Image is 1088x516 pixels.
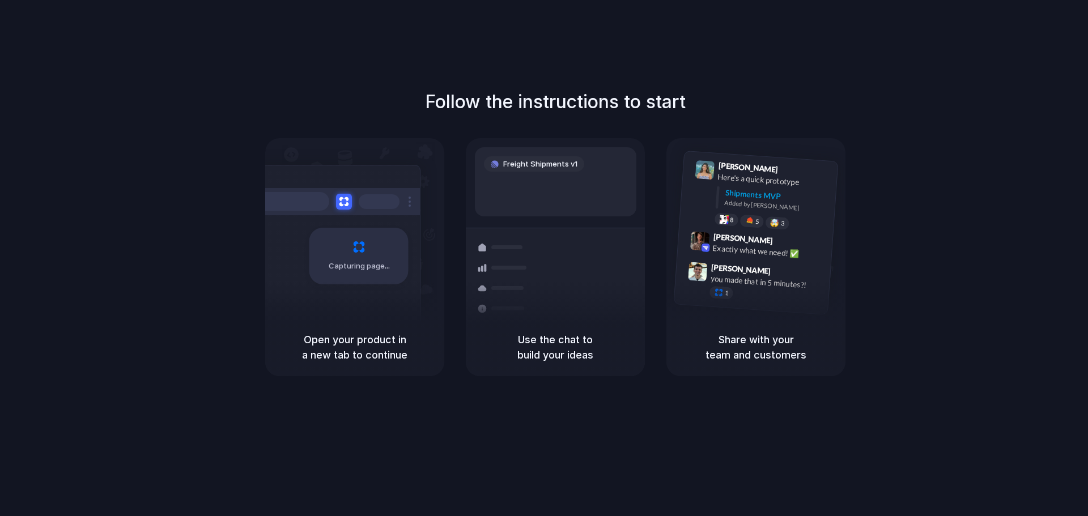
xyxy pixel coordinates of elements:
[781,165,805,178] span: 9:41 AM
[711,261,771,278] span: [PERSON_NAME]
[329,261,392,272] span: Capturing page
[710,272,823,292] div: you made that in 5 minutes?!
[503,159,577,170] span: Freight Shipments v1
[781,220,785,227] span: 3
[713,231,773,247] span: [PERSON_NAME]
[776,236,800,249] span: 9:42 AM
[279,332,431,363] h5: Open your product in a new tab to continue
[725,187,830,206] div: Shipments MVP
[712,242,826,261] div: Exactly what we need! ✅
[755,219,759,225] span: 5
[717,171,831,190] div: Here's a quick prototype
[725,290,729,296] span: 1
[770,219,780,227] div: 🤯
[425,88,686,116] h1: Follow the instructions to start
[730,217,734,223] span: 8
[479,332,631,363] h5: Use the chat to build your ideas
[718,159,778,176] span: [PERSON_NAME]
[774,266,797,280] span: 9:47 AM
[680,332,832,363] h5: Share with your team and customers
[724,198,828,215] div: Added by [PERSON_NAME]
